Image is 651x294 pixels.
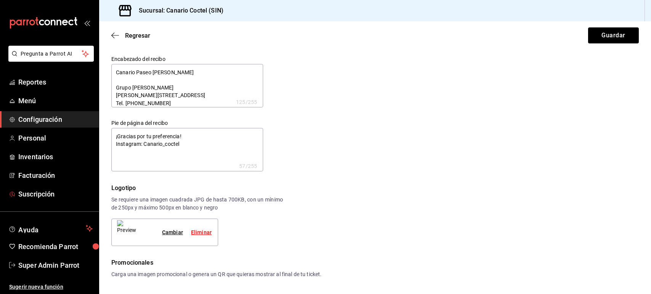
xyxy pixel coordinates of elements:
h3: Sucursal: Canario Coctel (SIN) [133,6,223,15]
a: Pregunta a Parrot AI [5,55,94,63]
span: Super Admin Parrot [18,260,93,270]
span: Reportes [18,77,93,87]
span: Inventarios [18,152,93,162]
div: Se requiere una imagen cuadrada JPG de hasta 700KB, con un mínimo de 250px y máximo 500px en blan... [111,196,283,212]
div: Eliminar [191,228,212,236]
span: Suscripción [18,189,93,199]
img: Preview [117,220,136,244]
span: Personal [18,133,93,143]
span: Facturación [18,170,93,181]
button: open_drawer_menu [84,20,90,26]
div: Carga una imagen promocional o genera un QR que quieras mostrar al final de tu ticket. [111,270,639,278]
span: Ayuda [18,224,83,233]
label: Pie de página del recibo [111,120,263,126]
div: Promocionales [111,258,639,267]
div: Logotipo [111,184,639,193]
span: Recomienda Parrot [18,241,93,252]
span: Configuración [18,114,93,125]
button: Pregunta a Parrot AI [8,46,94,62]
span: Regresar [125,32,150,39]
div: 125 /255 [236,98,257,106]
label: Encabezado del recibo [111,56,263,62]
div: 57 /255 [239,162,257,170]
span: Menú [18,96,93,106]
div: Cambiar [162,228,183,236]
span: Pregunta a Parrot AI [21,50,82,58]
button: Regresar [111,32,150,39]
span: Sugerir nueva función [9,283,93,291]
button: Guardar [588,27,639,43]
